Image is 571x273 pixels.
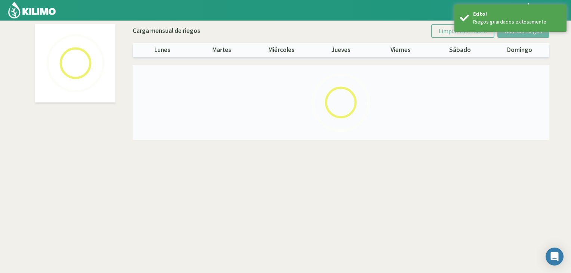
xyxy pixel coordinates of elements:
img: Kilimo [7,1,56,19]
img: Loading... [38,26,113,101]
span: Limpiar calendario [439,27,487,35]
p: Carga mensual de riegos [133,26,200,36]
p: jueves [311,45,371,55]
p: lunes [133,45,192,55]
div: Exito! [473,10,561,18]
p: viernes [371,45,430,55]
p: martes [192,45,251,55]
p: domingo [490,45,549,55]
img: Loading... [303,65,378,140]
button: Limpiar calendario [431,24,494,38]
div: Open Intercom Messenger [546,248,564,266]
p: miércoles [252,45,311,55]
div: Riegos guardados exitosamente [473,18,561,26]
p: sábado [430,45,490,55]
